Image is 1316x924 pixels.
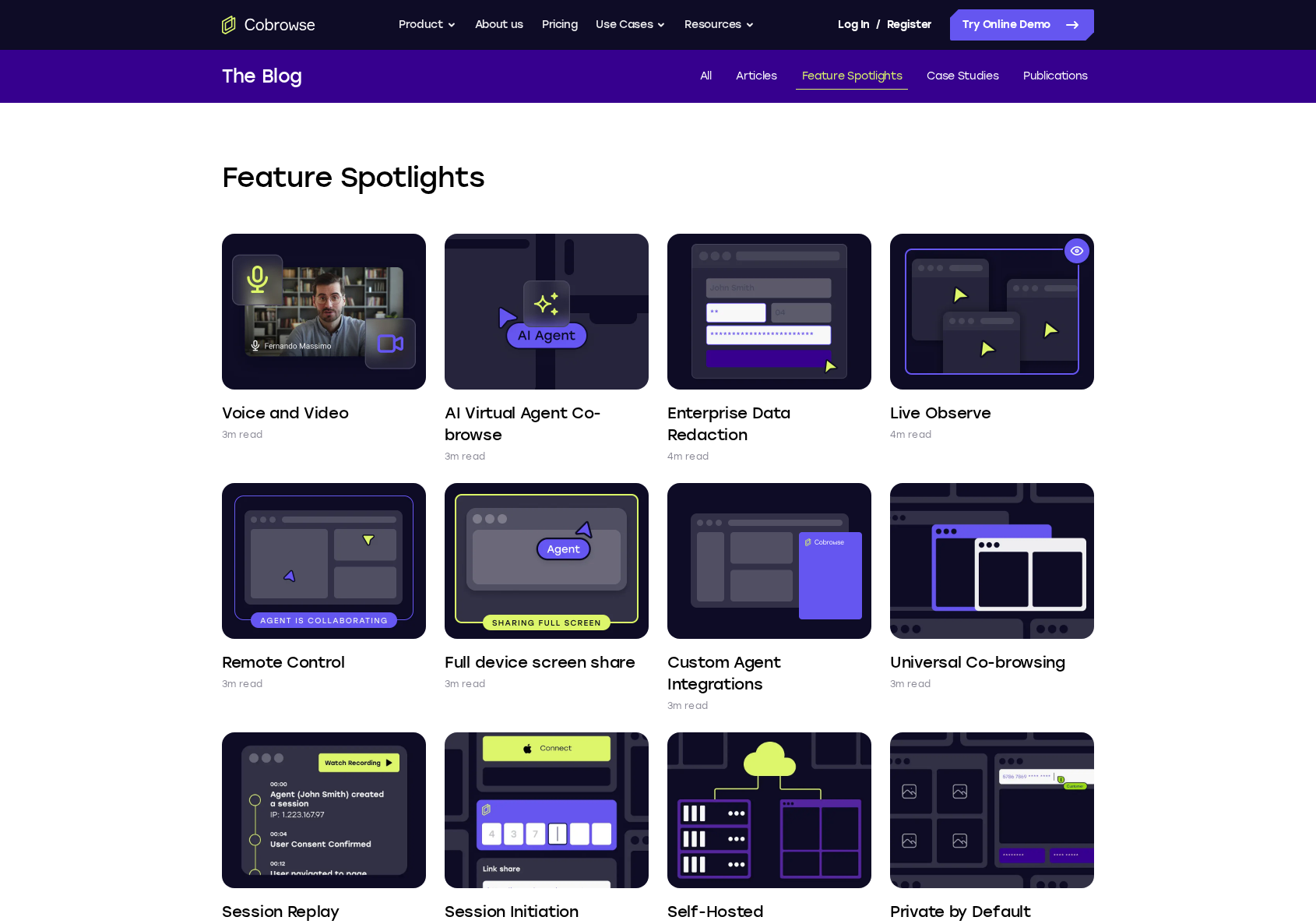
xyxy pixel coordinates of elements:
p: 3m read [222,427,262,443]
a: All [694,64,718,90]
p: 3m read [222,676,262,692]
img: Remote Control [222,483,426,639]
a: Voice and Video 3m read [222,234,426,443]
h4: Voice and Video [222,402,349,424]
a: Custom Agent Integrations 3m read [667,483,871,714]
button: Product [399,9,456,41]
span: / [876,16,881,34]
h1: The Blog [222,62,302,90]
a: Publications [1017,64,1094,90]
img: Full device screen share [445,483,649,639]
h4: Universal Co-browsing [890,651,1065,673]
a: Feature Spotlights [796,64,909,90]
a: Full device screen share 3m read [445,483,649,692]
p: 4m read [890,427,931,443]
a: Case Studies [920,64,1005,90]
button: Resources [684,9,755,41]
a: Go to the home page [222,16,315,34]
img: AI Virtual Agent Co-browse [445,234,649,390]
h4: AI Virtual Agent Co-browse [445,402,649,446]
img: Session Initiation [445,732,649,888]
h4: Live Observe [890,402,991,424]
p: 3m read [667,698,708,714]
p: 3m read [445,449,485,464]
a: Register [887,9,932,41]
img: Universal Co-browsing [890,483,1094,639]
p: 4m read [667,449,709,464]
h4: Custom Agent Integrations [667,651,871,695]
img: Self-Hosted Deployments [667,732,871,888]
p: 3m read [445,676,485,692]
a: Universal Co-browsing 3m read [890,483,1094,692]
h4: Session Initiation [445,901,579,922]
h4: Private by Default [890,901,1031,922]
a: Live Observe 4m read [890,234,1094,443]
a: Articles [730,64,783,90]
img: Enterprise Data Redaction [667,234,871,390]
a: Log In [838,9,869,41]
h4: Full device screen share [445,651,635,673]
a: Enterprise Data Redaction 4m read [667,234,871,464]
a: Pricing [542,9,578,41]
img: Voice and Video [222,234,426,390]
img: Private by Default [890,732,1094,888]
h2: Feature Spotlights [222,159,1094,196]
img: Custom Agent Integrations [667,483,871,639]
a: AI Virtual Agent Co-browse 3m read [445,234,649,464]
a: About us [475,9,523,41]
img: Session Replay [222,732,426,888]
button: Use Cases [596,9,666,41]
img: Live Observe [890,234,1094,390]
h4: Session Replay [222,901,340,922]
p: 3m read [890,676,931,692]
h4: Enterprise Data Redaction [667,402,871,446]
a: Remote Control 3m read [222,483,426,692]
h4: Remote Control [222,651,345,673]
a: Try Online Demo [950,9,1094,41]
